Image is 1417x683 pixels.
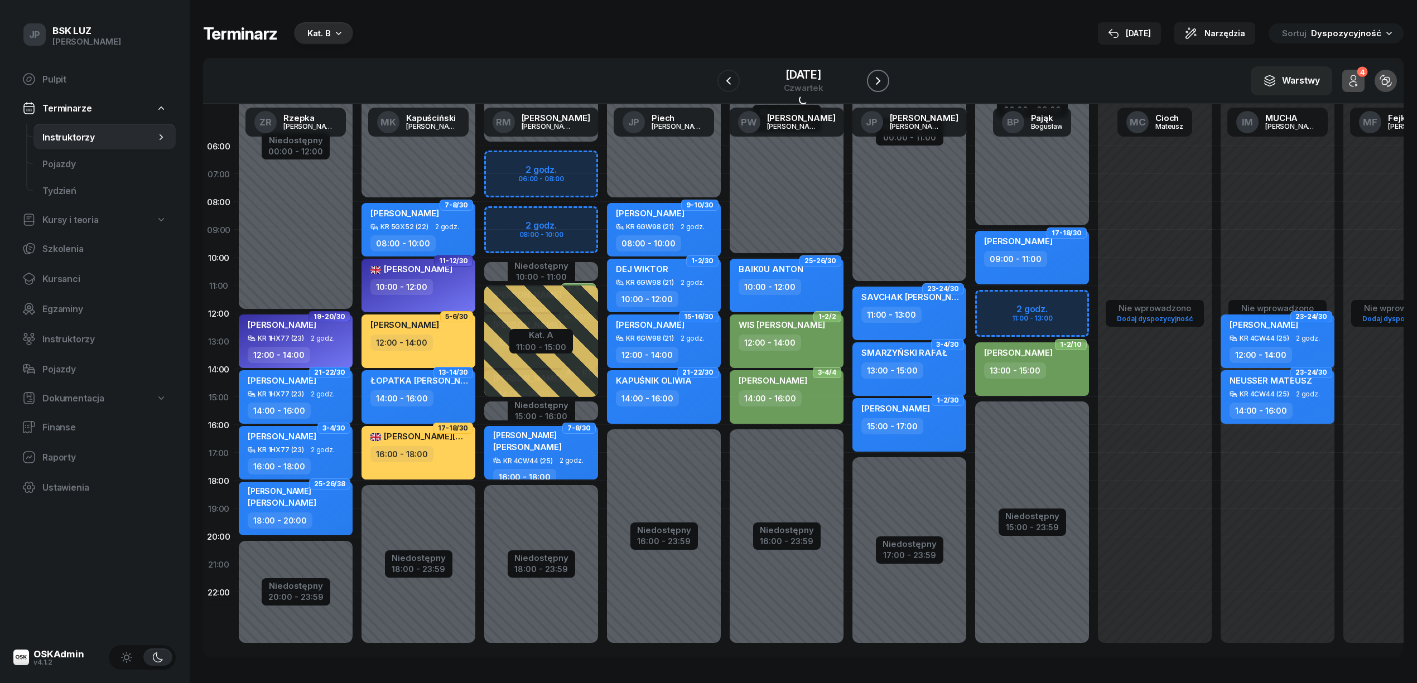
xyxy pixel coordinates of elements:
[1235,301,1320,326] button: Nie wprowadzonoDodaj dyspozycyjność
[652,114,705,122] div: Piech
[1052,232,1082,234] span: 17-18/30
[560,457,584,464] span: 2 godz.
[691,260,714,262] span: 1-2/30
[984,251,1047,267] div: 09:00 - 11:00
[283,114,337,122] div: Rzepka
[861,403,930,414] span: [PERSON_NAME]
[203,23,277,43] h1: Terminarz
[1235,303,1320,313] div: Nie wprowadzono
[52,37,121,47] div: [PERSON_NAME]
[1311,28,1381,38] span: Dyspozycyjność
[268,144,323,156] div: 00:00 - 12:00
[1342,70,1365,92] button: 4
[13,650,29,665] img: logo-xs@2x.png
[784,69,823,80] div: [DATE]
[739,390,802,406] div: 14:00 - 16:00
[628,118,640,127] span: JP
[1251,66,1332,95] button: Warstwy
[248,486,316,496] div: [PERSON_NAME]
[1005,520,1059,532] div: 15:00 - 23:59
[13,474,176,501] a: Ustawienia
[370,431,548,442] span: [PERSON_NAME][DEMOGRAPHIC_DATA]
[13,414,176,440] a: Finanse
[203,188,234,216] div: 08:00
[890,123,943,130] div: [PERSON_NAME]
[42,103,91,114] span: Terminarze
[1235,312,1320,325] a: Dodaj dyspozycyjność
[258,446,304,453] div: KR 1HX77 (23)
[1031,123,1063,130] div: Bogusław
[652,123,705,130] div: [PERSON_NAME]
[42,364,167,375] span: Pojazdy
[616,347,678,363] div: 12:00 - 14:00
[861,292,973,302] span: SAVCHAK [PERSON_NAME]
[741,118,757,127] span: PW
[626,335,674,342] div: KR 6GW98 (21)
[681,335,705,342] span: 2 godz.
[33,151,176,177] a: Pojazdy
[1363,118,1377,127] span: MF
[1227,108,1328,137] a: IMMUCHA[PERSON_NAME]
[370,319,439,330] span: [PERSON_NAME]
[52,26,121,36] div: BSK LUZ
[29,30,41,40] span: JP
[268,134,323,158] button: Niedostępny00:00 - 12:00
[392,551,446,576] button: Niedostępny18:00 - 23:59
[729,108,845,137] a: PW[PERSON_NAME][PERSON_NAME]
[42,393,104,404] span: Dokumentacja
[42,186,167,196] span: Tydzień
[883,540,937,548] div: Niedostępny
[1357,66,1367,77] div: 4
[13,66,176,93] a: Pulpit
[514,399,568,423] button: Niedostępny15:00 - 16:00
[927,288,959,290] span: 23-24/30
[42,482,167,493] span: Ustawienia
[1005,512,1059,520] div: Niedostępny
[514,270,568,282] div: 10:00 - 11:00
[203,467,234,495] div: 18:00
[866,118,878,127] span: JP
[370,390,433,406] div: 14:00 - 16:00
[33,177,176,204] a: Tydzień
[626,223,674,230] div: KR 6GW98 (21)
[739,335,801,351] div: 12:00 - 14:00
[682,371,714,374] span: 21-22/30
[767,123,821,130] div: [PERSON_NAME]
[1031,114,1063,122] div: Pająk
[1112,303,1197,313] div: Nie wprowadzono
[818,316,836,318] span: 1-2/2
[370,235,436,251] div: 08:00 - 10:00
[322,427,345,429] span: 3-4/30
[392,554,446,562] div: Niedostępny
[784,84,823,92] div: czwartek
[445,204,468,206] span: 7-8/30
[203,327,234,355] div: 13:00
[514,261,568,270] div: Niedostępny
[438,371,468,374] span: 13-14/30
[203,160,234,188] div: 07:00
[203,522,234,550] div: 20:00
[245,108,346,137] a: ZRRzepka[PERSON_NAME]
[1108,27,1151,40] div: [DATE]
[311,390,335,398] span: 2 godz.
[890,114,958,122] div: [PERSON_NAME]
[314,316,345,318] span: 19-20/30
[1230,403,1293,419] div: 14:00 - 16:00
[314,483,345,485] span: 25-26/38
[616,319,685,330] span: [PERSON_NAME]
[259,118,272,127] span: ZR
[248,512,312,529] div: 18:00 - 20:00
[804,260,836,262] span: 25-26/30
[406,123,460,130] div: [PERSON_NAME]
[13,444,176,471] a: Raporty
[1242,118,1254,127] span: IM
[42,159,167,169] span: Pojazdy
[516,330,566,340] div: Kat. A
[13,207,176,232] a: Kursy i teoria
[760,524,814,548] button: Niedostępny16:00 - 23:59
[42,274,167,284] span: Kursanci
[616,390,679,406] div: 14:00 - 16:00
[937,399,959,401] span: 1-2/30
[439,260,468,262] span: 11-12/30
[767,114,836,122] div: [PERSON_NAME]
